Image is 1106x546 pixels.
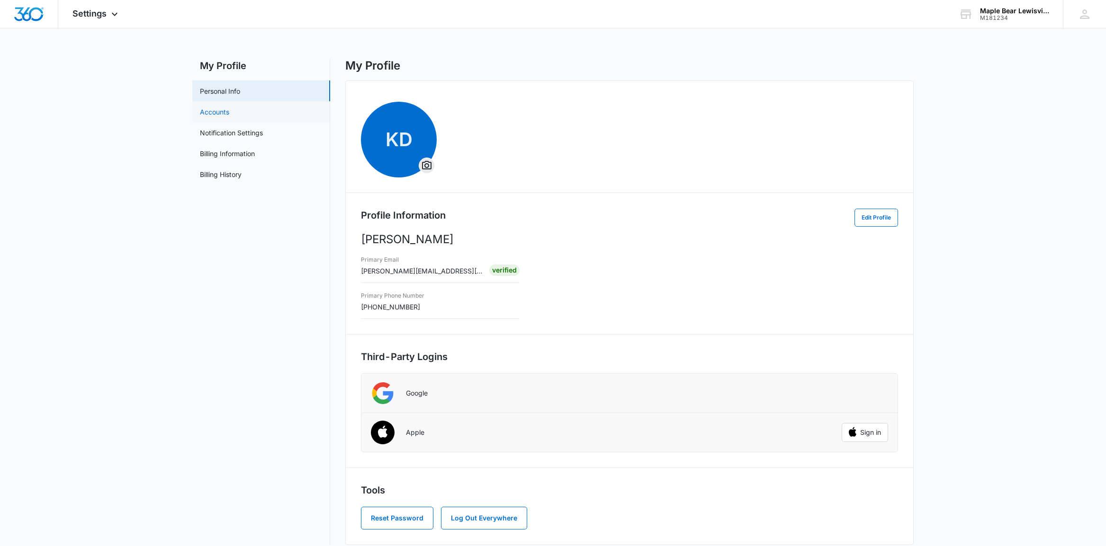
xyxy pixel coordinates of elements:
[980,15,1049,21] div: account id
[361,255,483,264] h3: Primary Email
[200,169,242,179] a: Billing History
[361,208,446,222] h2: Profile Information
[441,507,527,529] button: Log Out Everywhere
[980,7,1049,15] div: account name
[200,128,263,138] a: Notification Settings
[837,383,893,404] iframe: Sign in with Google Button
[361,290,424,312] div: [PHONE_NUMBER]
[371,381,395,405] img: Google
[200,86,240,96] a: Personal Info
[361,483,898,497] h2: Tools
[406,389,428,397] p: Google
[489,264,520,276] div: Verified
[192,59,330,73] h2: My Profile
[419,158,434,173] button: Overflow Menu
[361,102,437,177] span: KDOverflow Menu
[361,231,898,248] p: [PERSON_NAME]
[72,9,107,18] span: Settings
[361,102,437,177] span: KD
[365,415,401,451] img: Apple
[200,149,255,159] a: Billing Information
[200,107,229,117] a: Accounts
[842,423,888,442] button: Sign in
[361,267,530,275] span: [PERSON_NAME][EMAIL_ADDRESS][DOMAIN_NAME]
[361,350,898,364] h2: Third-Party Logins
[361,291,424,300] h3: Primary Phone Number
[361,507,433,529] button: Reset Password
[406,428,424,437] p: Apple
[345,59,400,73] h1: My Profile
[854,209,898,227] button: Edit Profile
